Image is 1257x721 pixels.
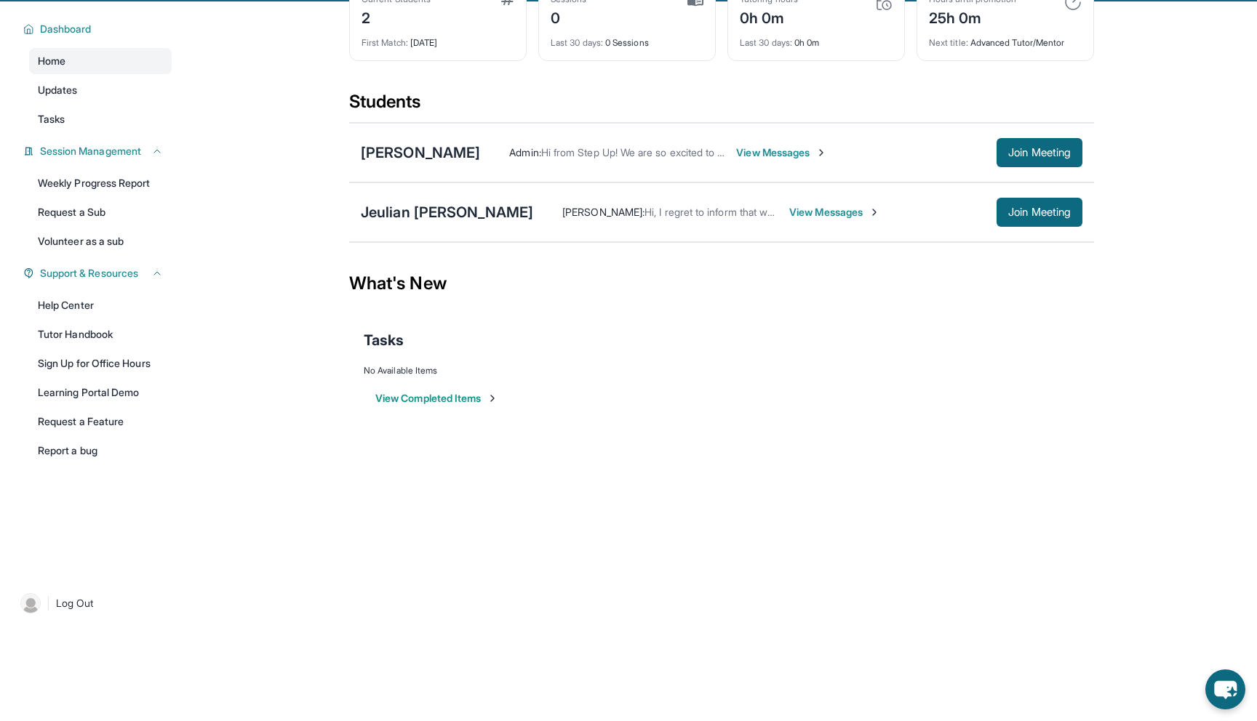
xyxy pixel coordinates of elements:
button: chat-button [1205,669,1245,709]
span: Updates [38,83,78,97]
a: Report a bug [29,438,172,464]
button: Session Management [34,144,163,158]
a: Weekly Progress Report [29,170,172,196]
div: 25h 0m [929,5,1016,28]
span: First Match : [362,37,408,48]
a: Request a Sub [29,199,172,225]
span: View Messages [736,145,827,160]
button: Join Meeting [997,198,1082,227]
button: Dashboard [34,22,163,36]
a: Sign Up for Office Hours [29,350,172,376]
div: 0h 0m [740,28,893,49]
div: 0 [551,5,587,28]
button: Support & Resources [34,266,163,281]
span: Last 30 days : [551,37,603,48]
span: [PERSON_NAME] : [562,206,645,218]
span: Join Meeting [1008,208,1071,217]
span: Session Management [40,144,141,158]
span: Join Meeting [1008,148,1071,157]
div: Advanced Tutor/Mentor [929,28,1082,49]
a: Learning Portal Demo [29,379,172,406]
div: 0h 0m [740,5,798,28]
button: Join Meeting [997,138,1082,167]
img: Chevron-Right [815,147,827,158]
a: Tutor Handbook [29,321,172,347]
a: |Log Out [15,587,172,619]
a: Updates [29,77,172,103]
div: Jeulian [PERSON_NAME] [361,202,533,222]
a: Tasks [29,106,172,132]
a: Request a Feature [29,408,172,435]
span: Tasks [38,112,65,126]
div: [PERSON_NAME] [361,142,480,163]
span: Tasks [364,330,404,350]
span: View Messages [789,205,880,219]
button: View Completed Items [375,391,498,406]
div: 2 [362,5,431,28]
span: Hi from Step Up! We are so excited to match you with one another. Please use this space to coordi... [541,146,1226,158]
div: [DATE] [362,28,514,49]
span: Log Out [56,596,94,611]
img: Chevron-Right [869,206,880,218]
a: Help Center [29,292,172,318]
span: Last 30 days : [740,37,792,48]
a: Home [29,48,172,74]
div: Students [349,90,1094,122]
span: | [47,595,50,612]
div: 0 Sessions [551,28,703,49]
img: user-img [20,593,41,613]
span: Dashboard [40,22,92,36]
div: No Available Items [364,365,1080,376]
span: Home [38,54,65,68]
a: Volunteer as a sub [29,228,172,254]
span: Admin : [509,146,540,158]
span: Next title : [929,37,968,48]
div: What's New [349,251,1094,315]
span: Support & Resources [40,266,138,281]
